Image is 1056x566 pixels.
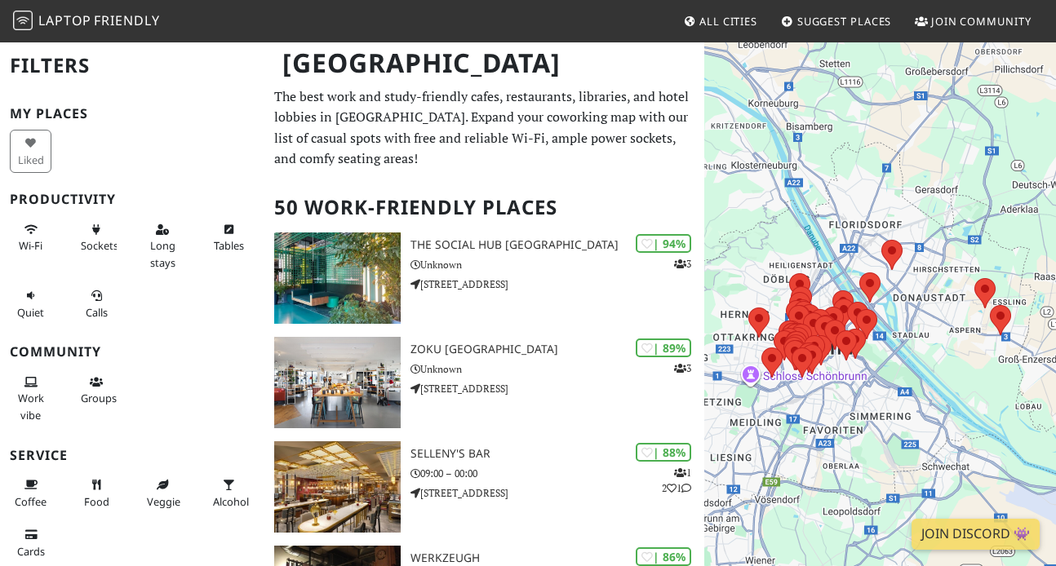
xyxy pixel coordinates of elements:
[10,344,255,360] h3: Community
[674,256,691,272] p: 3
[10,106,255,122] h3: My Places
[17,305,44,320] span: Quiet
[10,216,51,259] button: Wi-Fi
[10,192,255,207] h3: Productivity
[674,360,691,376] p: 3
[10,369,51,428] button: Work vibe
[17,544,45,559] span: Credit cards
[410,276,703,292] p: [STREET_ADDRESS]
[274,441,402,533] img: SELLENY'S Bar
[86,305,108,320] span: Video/audio calls
[147,494,180,509] span: Veggie
[269,41,701,86] h1: [GEOGRAPHIC_DATA]
[636,338,691,357] div: | 89%
[274,86,694,170] p: The best work and study-friendly cafes, restaurants, libraries, and hotel lobbies in [GEOGRAPHIC_...
[10,448,255,463] h3: Service
[76,282,118,325] button: Calls
[410,343,703,356] h3: Zoku [GEOGRAPHIC_DATA]
[274,183,694,232] h2: 50 Work-Friendly Places
[81,238,118,253] span: Power sockets
[10,521,51,564] button: Cards
[10,471,51,515] button: Coffee
[931,14,1032,29] span: Join Community
[410,238,703,252] h3: The Social Hub [GEOGRAPHIC_DATA]
[94,11,159,29] span: Friendly
[76,216,118,259] button: Sockets
[18,391,44,422] span: People working
[264,337,704,428] a: Zoku Vienna | 89% 3 Zoku [GEOGRAPHIC_DATA] Unknown [STREET_ADDRESS]
[38,11,91,29] span: Laptop
[410,257,703,272] p: Unknown
[13,11,33,30] img: LaptopFriendly
[264,441,704,533] a: SELLENY'S Bar | 88% 121 SELLENY'S Bar 09:00 – 00:00 [STREET_ADDRESS]
[19,238,42,253] span: Stable Wi-Fi
[410,447,703,461] h3: SELLENY'S Bar
[208,216,250,259] button: Tables
[10,282,51,325] button: Quiet
[81,391,117,405] span: Group tables
[274,232,402,324] img: The Social Hub Vienna
[274,337,402,428] img: Zoku Vienna
[410,466,703,481] p: 09:00 – 00:00
[410,485,703,501] p: [STREET_ADDRESS]
[208,471,250,515] button: Alcohol
[15,494,47,509] span: Coffee
[677,7,764,36] a: All Cities
[84,494,109,509] span: Food
[410,551,703,565] h3: WerkzeugH
[213,494,249,509] span: Alcohol
[142,471,184,515] button: Veggie
[214,238,244,253] span: Work-friendly tables
[797,14,892,29] span: Suggest Places
[410,361,703,377] p: Unknown
[912,519,1040,550] a: Join Discord 👾
[774,7,898,36] a: Suggest Places
[264,232,704,324] a: The Social Hub Vienna | 94% 3 The Social Hub [GEOGRAPHIC_DATA] Unknown [STREET_ADDRESS]
[699,14,757,29] span: All Cities
[10,41,255,91] h2: Filters
[76,369,118,412] button: Groups
[150,238,175,269] span: Long stays
[662,465,691,496] p: 1 2 1
[636,443,691,462] div: | 88%
[636,234,691,253] div: | 94%
[410,381,703,396] p: [STREET_ADDRESS]
[636,547,691,566] div: | 86%
[13,7,160,36] a: LaptopFriendly LaptopFriendly
[142,216,184,276] button: Long stays
[76,471,118,515] button: Food
[908,7,1038,36] a: Join Community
